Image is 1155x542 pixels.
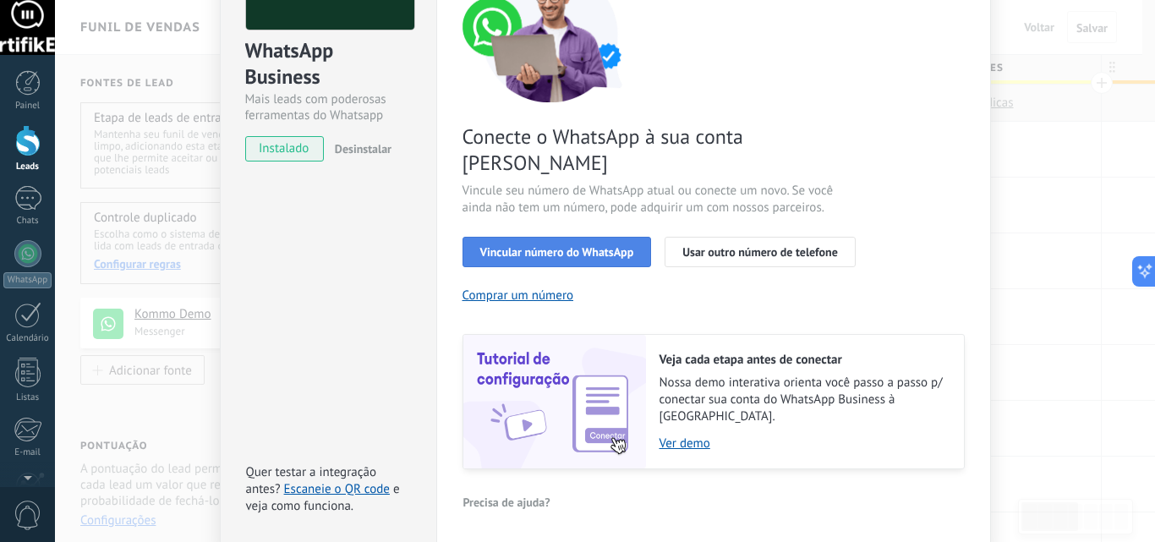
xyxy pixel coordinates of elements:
[463,123,865,176] span: Conecte o WhatsApp à sua conta [PERSON_NAME]
[480,246,634,258] span: Vincular número do WhatsApp
[463,287,574,304] button: Comprar um número
[682,246,838,258] span: Usar outro número de telefone
[3,447,52,458] div: E-mail
[463,237,652,267] button: Vincular número do WhatsApp
[463,496,550,508] span: Precisa de ajuda?
[463,183,865,216] span: Vincule seu número de WhatsApp atual ou conecte um novo. Se você ainda não tem um número, pode ad...
[3,392,52,403] div: Listas
[463,490,551,515] button: Precisa de ajuda?
[3,216,52,227] div: Chats
[335,141,391,156] span: Desinstalar
[246,136,323,162] span: instalado
[245,91,412,123] div: Mais leads com poderosas ferramentas do Whatsapp
[284,481,390,497] a: Escaneie o QR code
[660,352,947,368] h2: Veja cada etapa antes de conectar
[246,481,400,514] span: e veja como funciona.
[660,435,947,452] a: Ver demo
[328,136,391,162] button: Desinstalar
[660,375,947,425] span: Nossa demo interativa orienta você passo a passo p/ conectar sua conta do WhatsApp Business à [GE...
[3,272,52,288] div: WhatsApp
[246,464,376,497] span: Quer testar a integração antes?
[245,37,412,91] div: WhatsApp Business
[3,162,52,172] div: Leads
[3,333,52,344] div: Calendário
[665,237,856,267] button: Usar outro número de telefone
[3,101,52,112] div: Painel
